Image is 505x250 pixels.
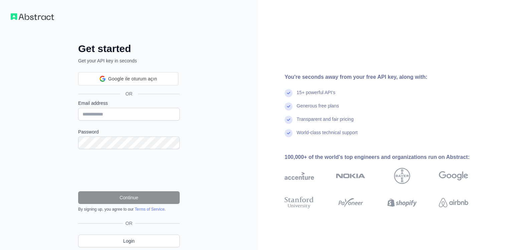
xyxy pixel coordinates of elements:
div: Transparent and fair pricing [297,116,354,129]
div: World-class technical support [297,129,358,143]
img: stanford university [285,195,314,210]
img: check mark [285,102,293,110]
label: Password [78,129,180,135]
img: payoneer [336,195,365,210]
img: check mark [285,129,293,137]
h2: Get started [78,43,180,55]
img: Workflow [11,13,54,20]
img: check mark [285,116,293,124]
img: shopify [387,195,417,210]
div: By signing up, you agree to our . [78,207,180,212]
div: Generous free plans [297,102,339,116]
img: check mark [285,89,293,97]
div: 100,000+ of the world's top engineers and organizations run on Abstract: [285,153,490,161]
a: Login [78,235,180,247]
span: OR [120,90,138,97]
iframe: reCAPTCHA [78,157,180,183]
button: Continue [78,191,180,204]
div: 15+ powerful API's [297,89,335,102]
div: Google ile oturum açın [78,72,178,85]
img: bayer [394,168,410,184]
img: nokia [336,168,365,184]
img: accenture [285,168,314,184]
span: OR [123,220,135,227]
a: Terms of Service [135,207,164,212]
label: Email address [78,100,180,106]
p: Get your API key in seconds [78,57,180,64]
img: airbnb [439,195,468,210]
div: You're seconds away from your free API key, along with: [285,73,490,81]
img: google [439,168,468,184]
span: Google ile oturum açın [108,75,157,82]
